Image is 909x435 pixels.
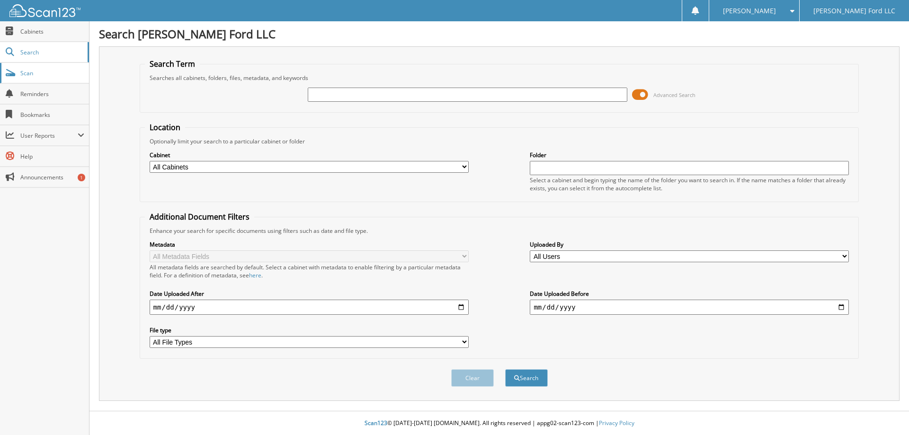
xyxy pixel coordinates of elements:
span: Cabinets [20,27,84,36]
span: Scan123 [365,419,387,427]
div: Searches all cabinets, folders, files, metadata, and keywords [145,74,854,82]
button: Search [505,369,548,387]
span: Reminders [20,90,84,98]
label: Metadata [150,240,469,249]
img: scan123-logo-white.svg [9,4,80,17]
input: start [150,300,469,315]
div: 1 [78,174,85,181]
span: Scan [20,69,84,77]
label: Uploaded By [530,240,849,249]
legend: Search Term [145,59,200,69]
a: here [249,271,261,279]
legend: Additional Document Filters [145,212,254,222]
div: Enhance your search for specific documents using filters such as date and file type. [145,227,854,235]
a: Privacy Policy [599,419,634,427]
div: All metadata fields are searched by default. Select a cabinet with metadata to enable filtering b... [150,263,469,279]
h1: Search [PERSON_NAME] Ford LLC [99,26,900,42]
div: Select a cabinet and begin typing the name of the folder you want to search in. If the name match... [530,176,849,192]
label: Date Uploaded After [150,290,469,298]
label: Cabinet [150,151,469,159]
input: end [530,300,849,315]
span: Advanced Search [653,91,695,98]
label: Folder [530,151,849,159]
span: Help [20,152,84,160]
label: File type [150,326,469,334]
span: [PERSON_NAME] [723,8,776,14]
span: User Reports [20,132,78,140]
legend: Location [145,122,185,133]
div: © [DATE]-[DATE] [DOMAIN_NAME]. All rights reserved | appg02-scan123-com | [89,412,909,435]
div: Optionally limit your search to a particular cabinet or folder [145,137,854,145]
button: Clear [451,369,494,387]
span: [PERSON_NAME] Ford LLC [813,8,895,14]
span: Search [20,48,83,56]
span: Bookmarks [20,111,84,119]
label: Date Uploaded Before [530,290,849,298]
span: Announcements [20,173,84,181]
